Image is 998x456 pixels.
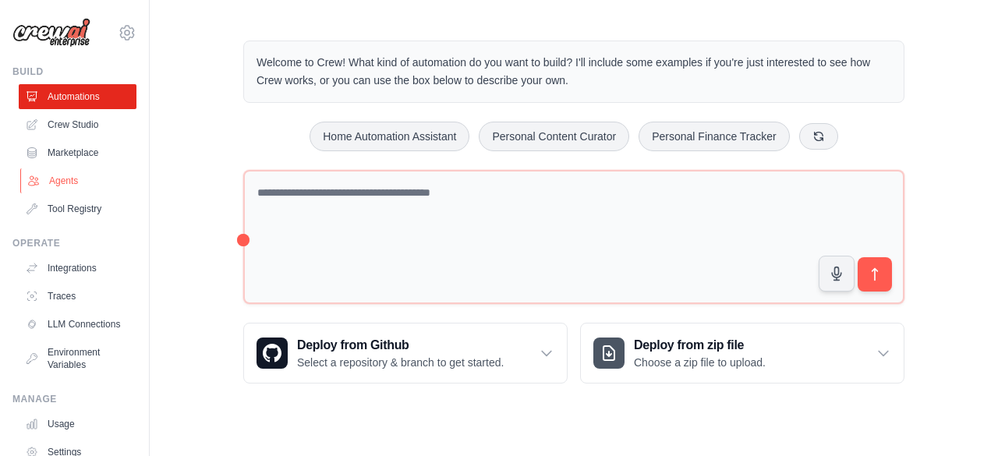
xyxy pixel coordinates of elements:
[634,355,766,370] p: Choose a zip file to upload.
[19,284,136,309] a: Traces
[920,381,998,456] iframe: Chat Widget
[19,112,136,137] a: Crew Studio
[479,122,629,151] button: Personal Content Curator
[297,336,504,355] h3: Deploy from Github
[19,412,136,437] a: Usage
[12,393,136,405] div: Manage
[20,168,138,193] a: Agents
[19,312,136,337] a: LLM Connections
[12,237,136,249] div: Operate
[19,340,136,377] a: Environment Variables
[639,122,790,151] button: Personal Finance Tracker
[19,84,136,109] a: Automations
[257,54,891,90] p: Welcome to Crew! What kind of automation do you want to build? I'll include some examples if you'...
[634,336,766,355] h3: Deploy from zip file
[310,122,469,151] button: Home Automation Assistant
[12,18,90,48] img: Logo
[19,196,136,221] a: Tool Registry
[297,355,504,370] p: Select a repository & branch to get started.
[19,256,136,281] a: Integrations
[19,140,136,165] a: Marketplace
[12,65,136,78] div: Build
